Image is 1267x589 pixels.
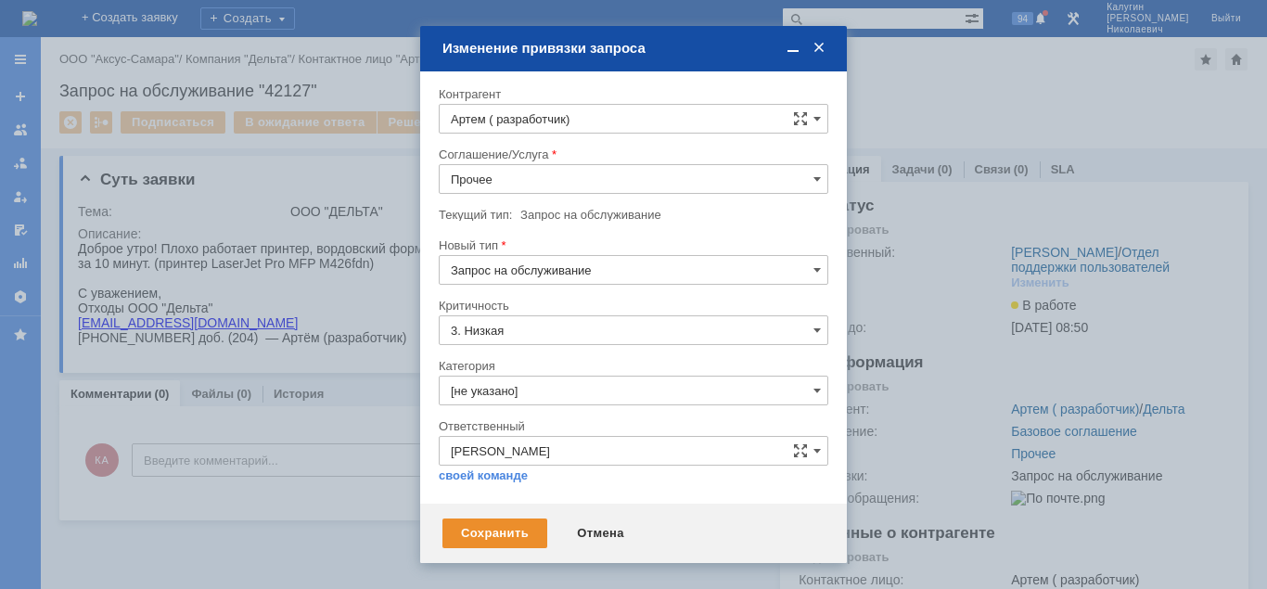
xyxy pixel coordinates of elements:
div: Новый тип [439,239,825,251]
span: Запрос на обслуживание [520,208,661,222]
div: Контрагент [439,88,825,100]
span: Сложная форма [793,443,808,458]
div: Изменение привязки запроса [442,40,828,57]
a: своей команде [439,468,528,483]
span: Закрыть [810,40,828,57]
div: Ответственный [439,420,825,432]
span: Сложная форма [793,111,808,126]
div: Соглашение/Услуга [439,148,825,160]
span: Свернуть (Ctrl + M) [784,40,802,57]
div: Критичность [439,300,825,312]
div: Категория [439,360,825,372]
label: Текущий тип: [439,208,512,222]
